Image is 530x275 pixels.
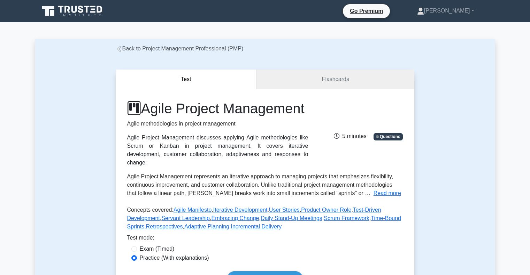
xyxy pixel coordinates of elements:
a: User Stories [269,207,300,213]
button: Test [116,70,257,89]
a: Daily Stand-Up Meetings [261,215,322,221]
button: Read more [374,189,401,197]
label: Exam (Timed) [140,245,175,253]
div: Test mode: [127,234,403,245]
h1: Agile Project Management [127,100,308,117]
a: Go Premium [346,7,387,15]
a: Adaptive Planning [184,224,229,229]
a: Agile Manifesto [174,207,212,213]
a: Flashcards [256,70,414,89]
a: Incremental Delivery [231,224,282,229]
a: Iterative Development [213,207,268,213]
a: [PERSON_NAME] [400,4,491,18]
span: 5 Questions [374,133,403,140]
label: Practice (With explanations) [140,254,209,262]
span: 5 minutes [334,133,366,139]
p: Concepts covered: , , , , , , , , , , , , [127,206,403,234]
p: Agile methodologies in project management [127,120,308,128]
a: Scrum Framework [324,215,369,221]
div: Agile Project Management discusses applying Agile methodologies like Scrum or Kanban in project m... [127,134,308,167]
a: Embracing Change [211,215,259,221]
a: Back to Project Management Professional (PMP) [116,46,244,51]
span: Agile Project Management represents an iterative approach to managing projects that emphasizes fl... [127,173,393,196]
a: Servant Leadership [161,215,210,221]
a: Product Owner Role [301,207,351,213]
a: Retrospectives [146,224,183,229]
